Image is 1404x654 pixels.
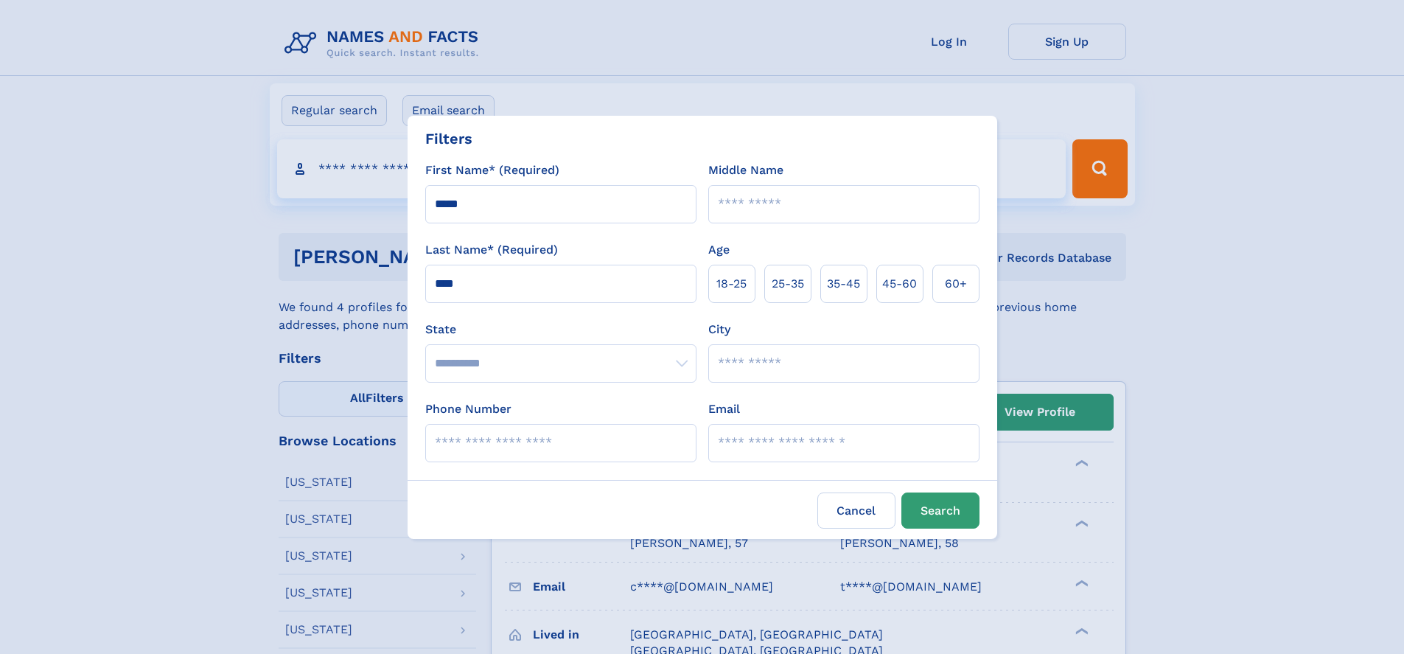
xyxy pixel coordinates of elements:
[817,493,895,529] label: Cancel
[425,241,558,259] label: Last Name* (Required)
[772,275,804,293] span: 25‑35
[716,275,747,293] span: 18‑25
[901,493,979,529] button: Search
[425,321,696,338] label: State
[882,275,917,293] span: 45‑60
[827,275,860,293] span: 35‑45
[425,128,472,150] div: Filters
[425,161,559,179] label: First Name* (Required)
[945,275,967,293] span: 60+
[708,161,783,179] label: Middle Name
[708,321,730,338] label: City
[708,241,730,259] label: Age
[708,400,740,418] label: Email
[425,400,511,418] label: Phone Number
